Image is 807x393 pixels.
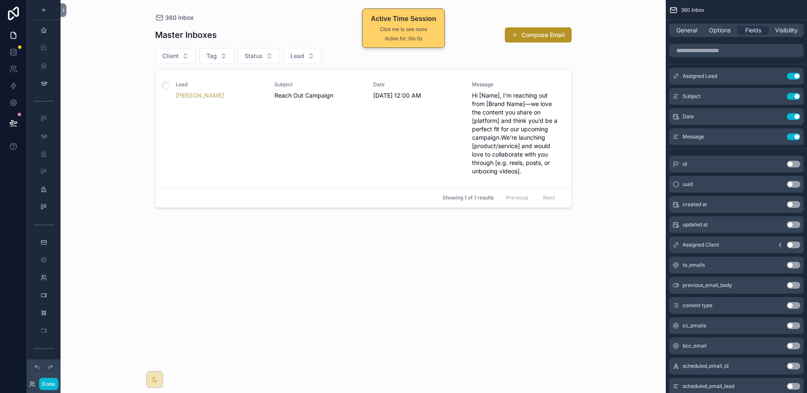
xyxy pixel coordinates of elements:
span: cc_emails [683,322,706,329]
span: updated at [683,221,708,228]
div: Active Time Session [371,14,436,24]
span: Options [709,26,731,35]
span: uuid [683,181,693,188]
div: Click me to see more [371,26,436,33]
span: 360 Inbox [681,7,704,13]
span: Assigned Client [683,242,719,248]
span: id [683,161,687,167]
span: General [676,26,697,35]
a: Lead[PERSON_NAME]SubjectReach Out CampaignDate[DATE] 12:00 AMMessageHi [Name], I’m reaching out f... [156,69,571,187]
span: created at [683,201,707,208]
span: Showing 1 of 1 results [443,194,493,201]
span: Subject [683,93,701,100]
div: Active for: 0m 0s [371,35,436,42]
span: Visibility [775,26,798,35]
span: Assigned Lead [683,73,717,80]
span: Fields [745,26,761,35]
span: Date [683,113,694,120]
span: previous_email_body [683,282,732,289]
span: bcc_email [683,343,707,349]
span: content type [683,302,712,309]
span: Message [683,133,704,140]
span: scheduled_email_id [683,363,728,369]
button: Done [39,378,58,390]
span: to_emails [683,262,705,268]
